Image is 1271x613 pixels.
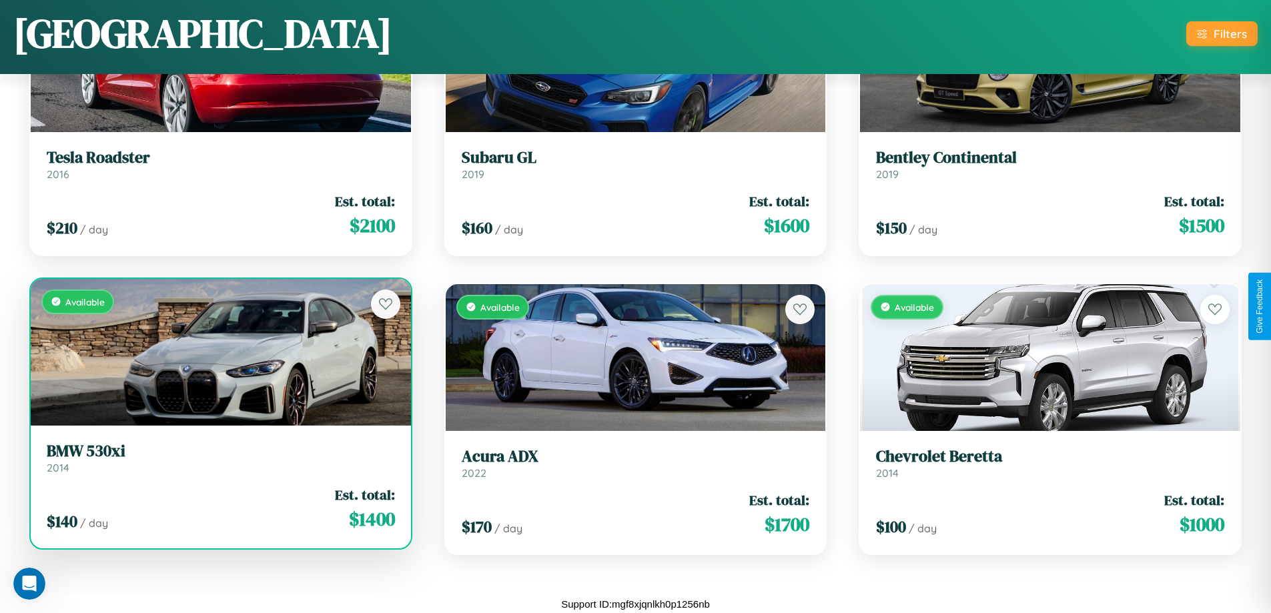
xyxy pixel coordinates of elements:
[13,6,392,61] h1: [GEOGRAPHIC_DATA]
[462,148,810,167] h3: Subaru GL
[494,522,522,535] span: / day
[561,595,710,613] p: Support ID: mgf8xjqnlkh0p1256nb
[1180,511,1224,538] span: $ 1000
[764,212,809,239] span: $ 1600
[876,148,1224,167] h3: Bentley Continental
[462,447,810,466] h3: Acura ADX
[47,148,395,167] h3: Tesla Roadster
[462,148,810,181] a: Subaru GL2019
[895,301,934,313] span: Available
[765,511,809,538] span: $ 1700
[65,296,105,308] span: Available
[349,506,395,532] span: $ 1400
[1214,27,1247,41] div: Filters
[335,485,395,504] span: Est. total:
[350,212,395,239] span: $ 2100
[47,510,77,532] span: $ 140
[47,442,395,474] a: BMW 530xi2014
[1179,212,1224,239] span: $ 1500
[462,466,486,480] span: 2022
[47,461,69,474] span: 2014
[1255,279,1264,334] div: Give Feedback
[47,442,395,461] h3: BMW 530xi
[47,217,77,239] span: $ 210
[462,447,810,480] a: Acura ADX2022
[462,217,492,239] span: $ 160
[480,301,520,313] span: Available
[1186,21,1258,46] button: Filters
[909,223,937,236] span: / day
[335,191,395,211] span: Est. total:
[876,148,1224,181] a: Bentley Continental2019
[876,217,907,239] span: $ 150
[876,167,899,181] span: 2019
[47,148,395,181] a: Tesla Roadster2016
[876,447,1224,466] h3: Chevrolet Beretta
[749,191,809,211] span: Est. total:
[749,490,809,510] span: Est. total:
[1164,191,1224,211] span: Est. total:
[80,223,108,236] span: / day
[1164,490,1224,510] span: Est. total:
[47,167,69,181] span: 2016
[462,516,492,538] span: $ 170
[13,568,45,600] iframe: Intercom live chat
[876,466,899,480] span: 2014
[80,516,108,530] span: / day
[495,223,523,236] span: / day
[876,447,1224,480] a: Chevrolet Beretta2014
[876,516,906,538] span: $ 100
[462,167,484,181] span: 2019
[909,522,937,535] span: / day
